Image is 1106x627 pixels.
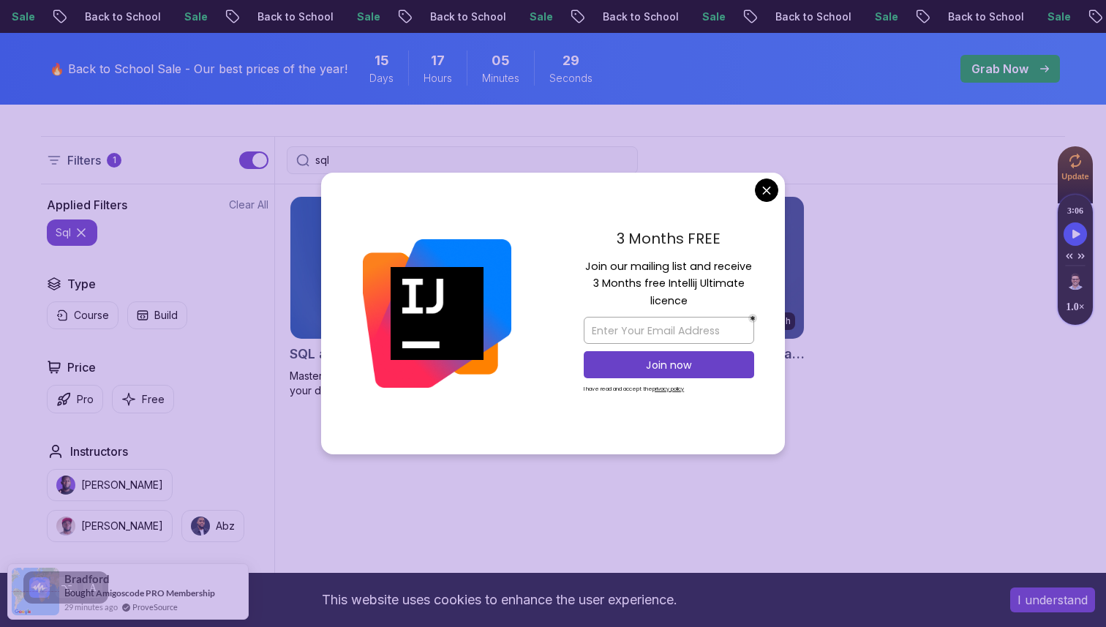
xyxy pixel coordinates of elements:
[234,10,334,24] p: Back to School
[191,517,210,536] img: instructor img
[70,443,128,460] h2: Instructors
[851,10,898,24] p: Sale
[506,10,553,24] p: Sale
[579,10,679,24] p: Back to School
[96,587,215,598] a: Amigoscode PRO Membership
[132,601,178,613] a: ProveSource
[50,60,347,78] p: 🔥 Back to School Sale - Our best prices of the year!
[47,385,103,413] button: Pro
[482,71,519,86] span: Minutes
[549,71,592,86] span: Seconds
[142,392,165,407] p: Free
[492,50,510,71] span: 5 Minutes
[81,478,163,492] p: [PERSON_NAME]
[74,308,109,323] p: Course
[752,10,851,24] p: Back to School
[67,358,96,376] h2: Price
[334,10,380,24] p: Sale
[315,153,628,168] input: Search Java, React, Spring boot ...
[563,50,579,71] span: 29 Seconds
[971,60,1028,78] p: Grab Now
[154,308,178,323] p: Build
[81,519,163,533] p: [PERSON_NAME]
[161,10,208,24] p: Sale
[61,10,161,24] p: Back to School
[47,219,97,246] button: sql
[369,71,394,86] span: Days
[290,369,544,398] p: Master SQL and database fundamentals to enhance your data querying and management skills.
[12,568,59,615] img: provesource social proof notification image
[67,275,96,293] h2: Type
[181,510,244,542] button: instructor imgAbz
[56,517,75,536] img: instructor img
[216,519,235,533] p: Abz
[56,225,71,240] p: sql
[290,197,543,339] img: SQL and Databases Fundamentals card
[112,385,174,413] button: Free
[679,10,726,24] p: Sale
[47,196,127,214] h2: Applied Filters
[67,151,101,169] p: Filters
[77,392,94,407] p: Pro
[229,198,268,212] button: Clear All
[290,196,544,398] a: SQL and Databases Fundamentals card3.39hSQL and Databases FundamentalsProMaster SQL and database ...
[47,301,118,329] button: Course
[431,50,445,71] span: 17 Hours
[11,584,988,616] div: This website uses cookies to enhance the user experience.
[47,510,173,542] button: instructor img[PERSON_NAME]
[127,301,187,329] button: Build
[290,344,503,364] h2: SQL and Databases Fundamentals
[925,10,1024,24] p: Back to School
[407,10,506,24] p: Back to School
[424,71,452,86] span: Hours
[56,476,75,495] img: instructor img
[1024,10,1071,24] p: Sale
[1010,587,1095,612] button: Accept cookies
[113,154,116,166] p: 1
[47,469,173,501] button: instructor img[PERSON_NAME]
[375,50,389,71] span: 15 Days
